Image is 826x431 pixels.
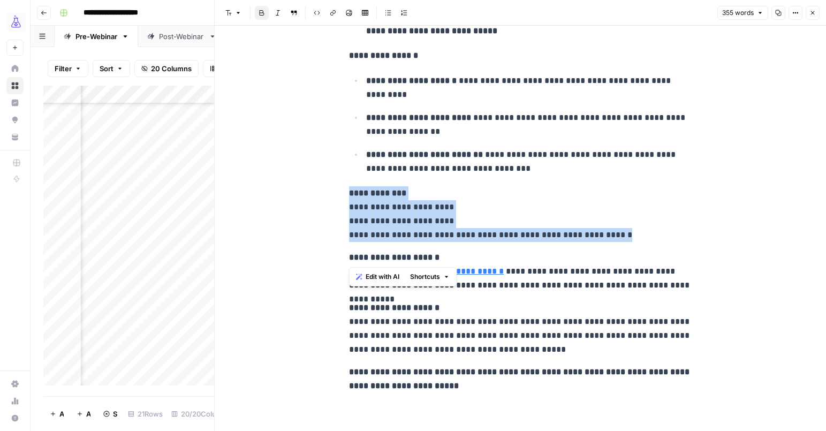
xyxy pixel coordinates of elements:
button: Stop Runs [97,405,124,422]
button: Sort [93,60,130,77]
span: Edit with AI [366,272,399,282]
button: 20 Columns [134,60,199,77]
a: Opportunities [6,111,24,128]
div: Pre-Webinar [75,31,117,42]
span: Add Row [59,409,64,419]
span: Shortcuts [410,272,440,282]
button: 355 words [717,6,768,20]
span: Filter [55,63,72,74]
button: Shortcuts [406,270,454,284]
button: Edit with AI [352,270,404,284]
button: Help + Support [6,410,24,427]
button: Filter [48,60,88,77]
span: 355 words [722,8,754,18]
a: Usage [6,392,24,410]
div: Post-Webinar [159,31,204,42]
div: 20/20 Columns [167,405,235,422]
span: Stop Runs [113,409,117,419]
button: Workspace: AirOps Growth [6,9,24,35]
div: 21 Rows [124,405,167,422]
img: AirOps Growth Logo [6,12,26,32]
span: 20 Columns [151,63,192,74]
a: Browse [6,77,24,94]
a: Home [6,60,24,77]
button: Add 10 Rows [70,405,97,422]
button: Add Row [43,405,70,422]
a: Settings [6,375,24,392]
a: Post-Webinar [138,26,225,47]
a: Your Data [6,128,24,146]
span: Sort [100,63,113,74]
a: Pre-Webinar [55,26,138,47]
span: Add 10 Rows [86,409,90,419]
a: Insights [6,94,24,111]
